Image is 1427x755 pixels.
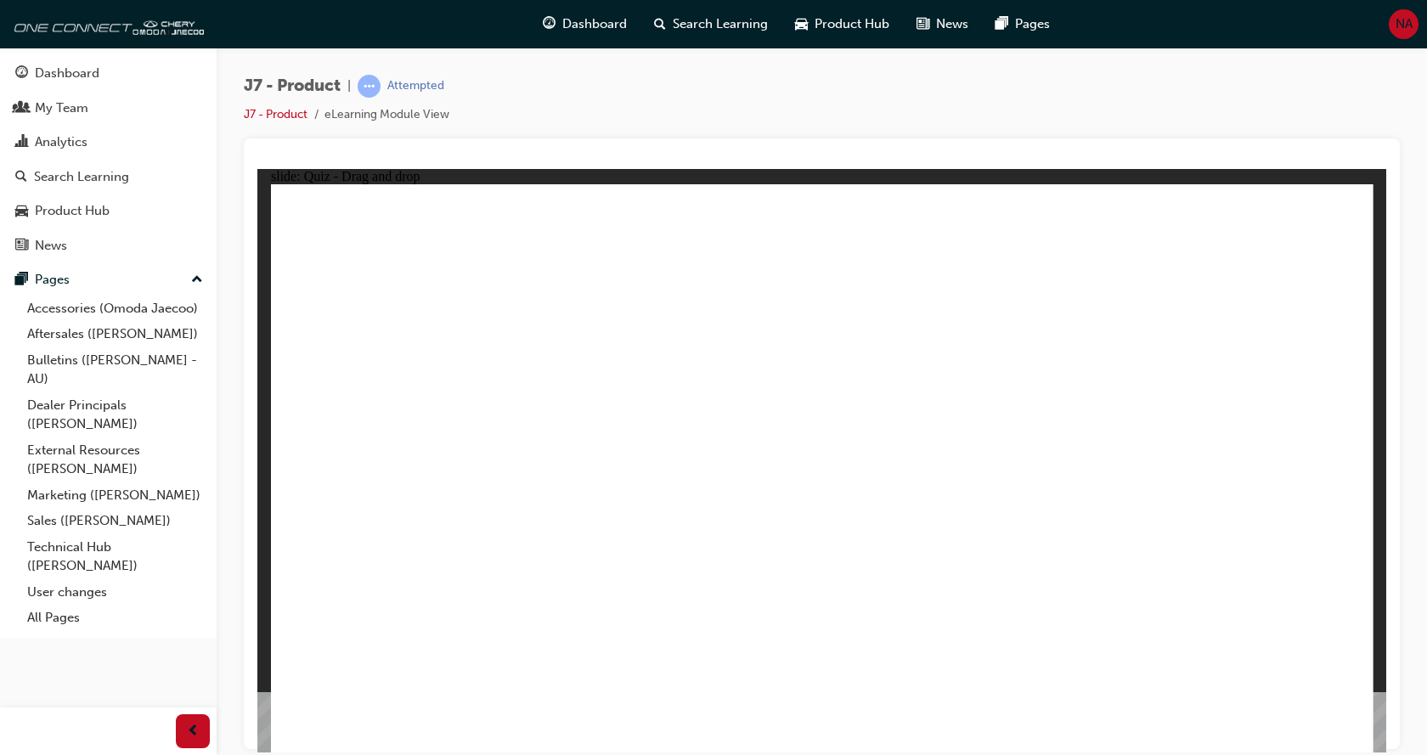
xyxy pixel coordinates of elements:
img: oneconnect [8,7,204,41]
div: Pages [35,270,70,290]
span: pages-icon [15,273,28,288]
span: J7 - Product [244,76,341,96]
a: J7 - Product [244,107,307,121]
button: DashboardMy TeamAnalyticsSearch LearningProduct HubNews [7,54,210,264]
a: Marketing ([PERSON_NAME]) [20,482,210,509]
li: eLearning Module View [324,105,449,125]
button: Pages [7,264,210,296]
span: News [936,14,968,34]
a: Sales ([PERSON_NAME]) [20,508,210,534]
span: | [347,76,351,96]
a: Aftersales ([PERSON_NAME]) [20,321,210,347]
a: User changes [20,579,210,606]
div: News [35,236,67,256]
span: car-icon [795,14,808,35]
span: search-icon [654,14,666,35]
span: news-icon [917,14,929,35]
a: search-iconSearch Learning [640,7,781,42]
span: news-icon [15,239,28,254]
button: NA [1389,9,1419,39]
a: Analytics [7,127,210,158]
div: Product Hub [35,201,110,221]
a: All Pages [20,605,210,631]
span: car-icon [15,204,28,219]
span: pages-icon [996,14,1008,35]
a: Search Learning [7,161,210,193]
span: Pages [1015,14,1050,34]
span: learningRecordVerb_ATTEMPT-icon [358,75,381,98]
span: Search Learning [673,14,768,34]
a: External Resources ([PERSON_NAME]) [20,437,210,482]
span: chart-icon [15,135,28,150]
div: Dashboard [35,64,99,83]
a: pages-iconPages [982,7,1063,42]
span: up-icon [191,269,203,291]
span: prev-icon [187,721,200,742]
div: Analytics [35,132,87,152]
span: search-icon [15,170,27,185]
span: guage-icon [543,14,556,35]
div: Search Learning [34,167,129,187]
a: Bulletins ([PERSON_NAME] - AU) [20,347,210,392]
a: news-iconNews [903,7,982,42]
a: My Team [7,93,210,124]
span: Dashboard [562,14,627,34]
div: My Team [35,99,88,118]
span: people-icon [15,101,28,116]
a: guage-iconDashboard [529,7,640,42]
a: Accessories (Omoda Jaecoo) [20,296,210,322]
a: Product Hub [7,195,210,227]
div: Attempted [387,78,444,94]
span: NA [1396,14,1413,34]
a: Dashboard [7,58,210,89]
span: guage-icon [15,66,28,82]
a: car-iconProduct Hub [781,7,903,42]
span: Product Hub [815,14,889,34]
a: Dealer Principals ([PERSON_NAME]) [20,392,210,437]
a: Technical Hub ([PERSON_NAME]) [20,534,210,579]
a: News [7,230,210,262]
